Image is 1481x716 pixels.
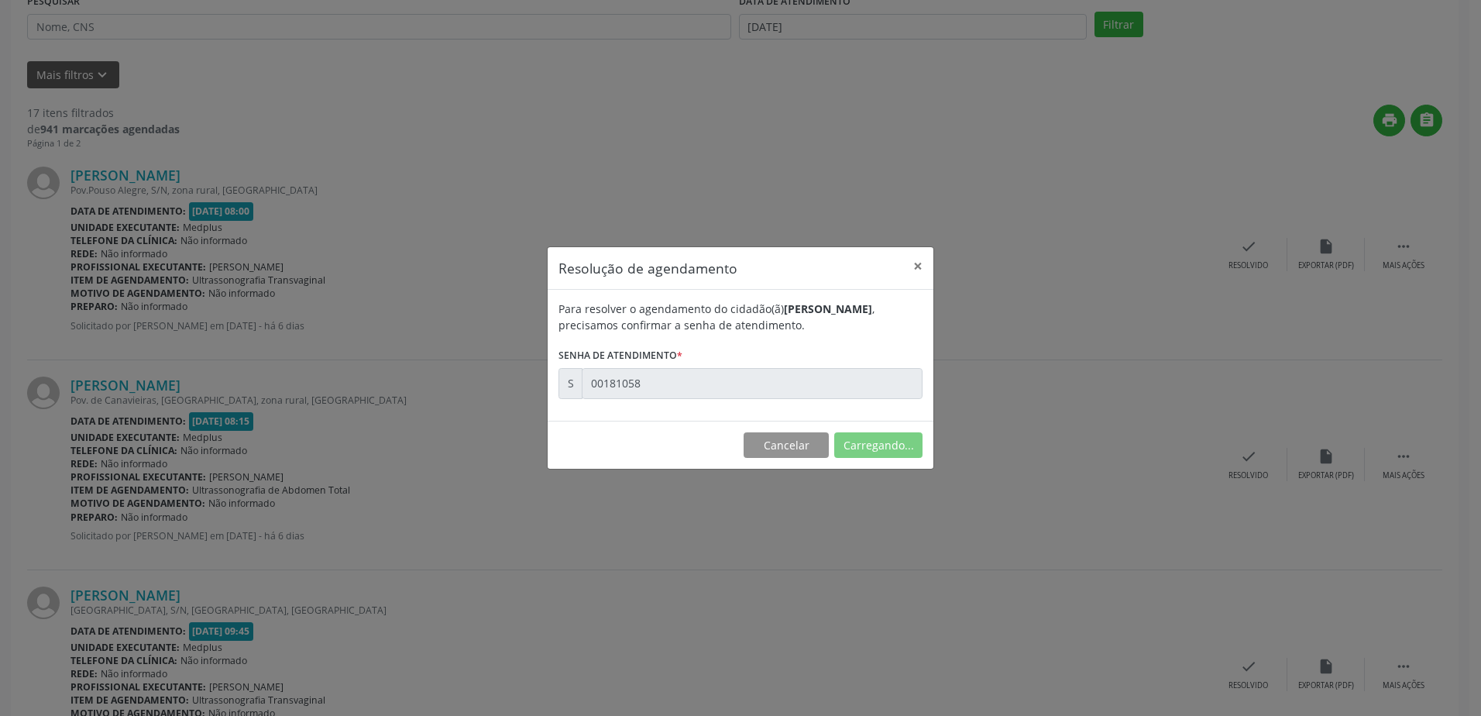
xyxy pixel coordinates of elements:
[784,301,872,316] b: [PERSON_NAME]
[902,247,933,285] button: Close
[558,301,923,333] div: Para resolver o agendamento do cidadão(ã) , precisamos confirmar a senha de atendimento.
[834,432,923,459] button: Carregando...
[558,344,682,368] label: Senha de atendimento
[558,368,582,399] div: S
[744,432,829,459] button: Cancelar
[558,258,737,278] h5: Resolução de agendamento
